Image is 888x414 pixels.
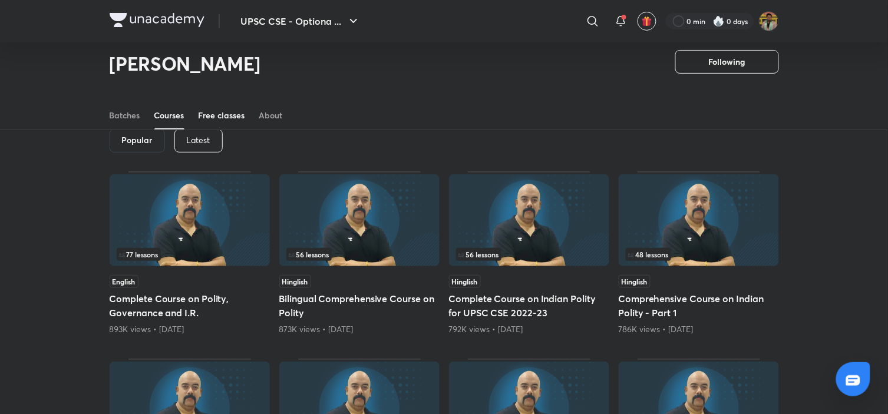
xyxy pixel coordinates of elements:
div: left [456,248,602,261]
span: 56 lessons [458,251,499,258]
div: infosection [456,248,602,261]
div: left [117,248,263,261]
div: Batches [110,110,140,121]
div: left [626,248,772,261]
a: Courses [154,101,184,130]
a: Free classes [199,101,245,130]
div: infosection [626,248,772,261]
button: Following [675,50,779,74]
div: About [259,110,283,121]
span: 56 lessons [289,251,329,258]
span: English [110,275,138,288]
a: Batches [110,101,140,130]
div: 786K views • 4 years ago [619,323,779,335]
img: Company Logo [110,13,204,27]
img: Akshat Tiwari [759,11,779,31]
img: Thumbnail [449,174,609,266]
div: infocontainer [626,248,772,261]
div: infocontainer [286,248,433,261]
div: left [286,248,433,261]
div: 893K views • 5 years ago [110,323,270,335]
div: Free classes [199,110,245,121]
a: Company Logo [110,13,204,30]
div: Comprehensive Course on Indian Polity - Part 1 [619,171,779,335]
a: About [259,101,283,130]
div: infocontainer [456,248,602,261]
div: infocontainer [117,248,263,261]
h5: Comprehensive Course on Indian Polity - Part 1 [619,292,779,320]
span: Hinglish [449,275,481,288]
h2: [PERSON_NAME] [110,52,261,75]
h5: Complete Course on Indian Polity for UPSC CSE 2022-23 [449,292,609,320]
div: infosection [286,248,433,261]
img: avatar [642,16,652,27]
span: 48 lessons [628,251,669,258]
div: 873K views • 3 years ago [279,323,440,335]
button: UPSC CSE - Optiona ... [234,9,368,33]
span: Hinglish [279,275,311,288]
span: 77 lessons [119,251,159,258]
img: Thumbnail [619,174,779,266]
img: Thumbnail [110,174,270,266]
h5: Bilingual Comprehensive Course on Polity [279,292,440,320]
span: Hinglish [619,275,651,288]
img: Thumbnail [279,174,440,266]
span: Following [709,56,745,68]
div: Bilingual Comprehensive Course on Polity [279,171,440,335]
p: Latest [187,135,210,145]
div: 792K views • 3 years ago [449,323,609,335]
div: Complete Course on Indian Polity for UPSC CSE 2022-23 [449,171,609,335]
h5: Complete Course on Polity, Governance and I.R. [110,292,270,320]
div: Complete Course on Polity, Governance and I.R. [110,171,270,335]
div: infosection [117,248,263,261]
h6: Popular [122,135,153,145]
img: streak [713,15,725,27]
button: avatar [638,12,656,31]
div: Courses [154,110,184,121]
